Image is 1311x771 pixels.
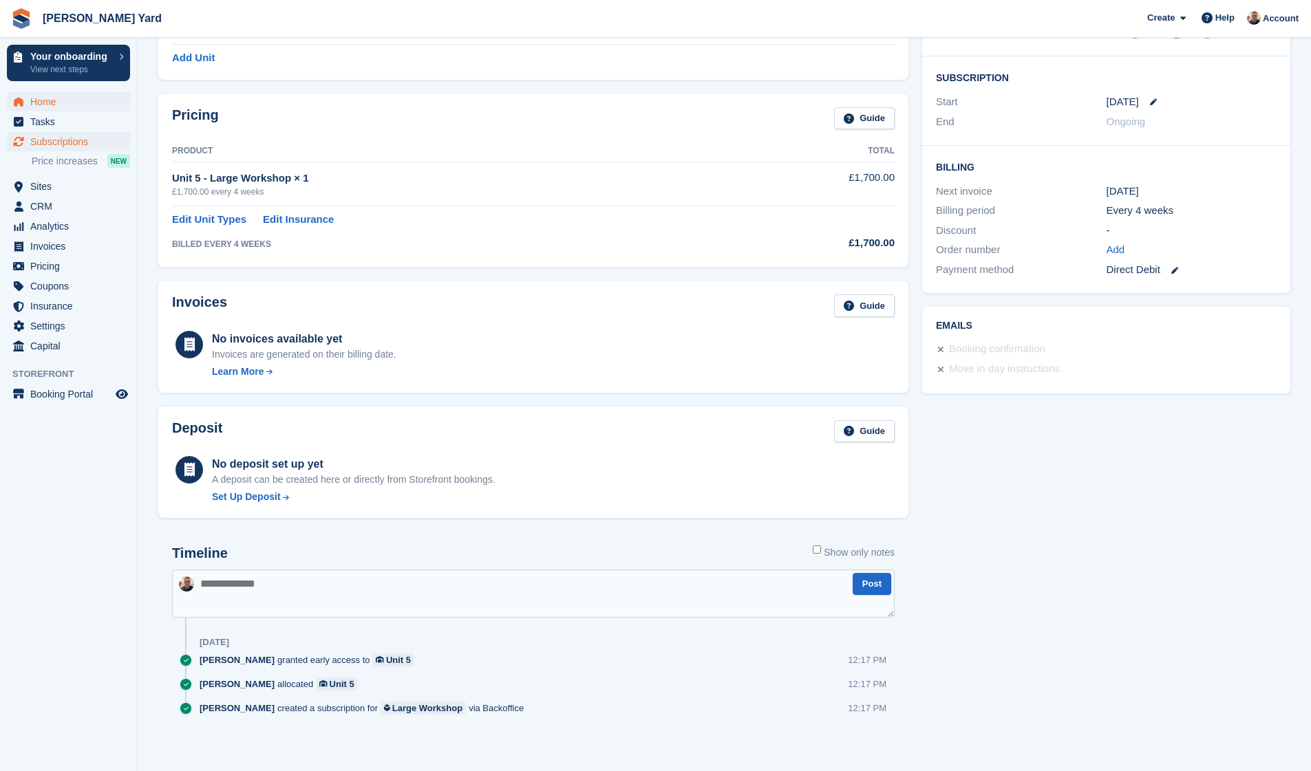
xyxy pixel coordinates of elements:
h2: Timeline [172,545,228,561]
time: 2025-09-15 00:00:00 UTC [1107,94,1139,110]
p: A deposit can be created here or directly from Storefront bookings. [212,473,495,487]
a: Edit Insurance [263,212,334,228]
div: - [1107,223,1277,239]
a: menu [7,217,130,236]
div: 12:17 PM [848,653,886,666]
a: Learn More [212,365,396,379]
div: Discount [936,223,1106,239]
div: 12:17 PM [848,677,886,691]
a: Add [1107,242,1125,258]
a: Your onboarding View next steps [7,45,130,81]
a: menu [7,336,130,356]
span: Subscriptions [30,132,113,151]
th: Total [735,140,895,162]
div: Set Up Deposit [212,490,281,504]
a: Set Up Deposit [212,490,495,504]
a: menu [7,257,130,276]
a: menu [7,276,130,296]
div: granted early access to [200,653,421,666]
span: Booking Portal [30,384,113,404]
div: Unit 5 - Large Workshop × 1 [172,171,735,186]
a: Guide [834,420,895,443]
input: Show only notes [813,545,821,554]
span: Price increases [32,155,98,168]
h2: Subscription [936,70,1277,84]
a: Unit 5 [316,677,358,691]
span: Insurance [30,296,113,316]
span: Home [30,92,113,111]
a: Price increases NEW [32,153,130,169]
div: Learn More [212,365,264,379]
div: No invoices available yet [212,331,396,347]
div: Move in day instructions [949,361,1060,378]
div: allocated [200,677,365,691]
a: menu [7,112,130,131]
div: Unit 5 [330,677,354,691]
td: £1,700.00 [735,162,895,206]
span: CRM [30,197,113,216]
a: Unit 5 [372,653,414,666]
span: Settings [30,316,113,336]
a: menu [7,132,130,151]
a: menu [7,92,130,111]
div: Booking confirmation [949,341,1045,358]
a: menu [7,197,130,216]
div: Unit 5 [386,653,411,666]
div: created a subscription for via Backoffice [200,702,531,715]
a: menu [7,177,130,196]
label: Show only notes [813,545,895,560]
div: Large Workshop [392,702,462,715]
div: Start [936,94,1106,110]
a: Preview store [114,386,130,402]
span: Capital [30,336,113,356]
span: Invoices [30,237,113,256]
p: View next steps [30,63,112,76]
div: NEW [107,154,130,168]
span: [PERSON_NAME] [200,677,275,691]
button: Post [853,573,891,596]
div: Next invoice [936,184,1106,199]
span: Help [1215,11,1235,25]
a: [PERSON_NAME] Yard [37,7,167,30]
span: Analytics [30,217,113,236]
div: [DATE] [1107,184,1277,199]
h2: Emails [936,321,1277,332]
a: Guide [834,294,895,317]
div: Order number [936,242,1106,258]
span: Tasks [30,112,113,131]
div: End [936,114,1106,130]
div: No deposit set up yet [212,456,495,473]
th: Product [172,140,735,162]
div: BILLED EVERY 4 WEEKS [172,238,735,250]
a: menu [7,237,130,256]
a: menu [7,296,130,316]
div: Invoices are generated on their billing date. [212,347,396,362]
a: Guide [834,107,895,130]
a: Edit Unit Types [172,212,246,228]
a: menu [7,316,130,336]
div: £1,700.00 [735,235,895,251]
div: [DATE] [200,637,229,648]
span: Account [1263,12,1299,25]
span: Create [1147,11,1175,25]
span: Sites [30,177,113,196]
div: £1,700.00 every 4 weeks [172,186,735,198]
span: Storefront [12,367,137,381]
a: Add Unit [172,50,215,66]
div: 12:17 PM [848,702,886,715]
div: Every 4 weeks [1107,203,1277,219]
p: Your onboarding [30,52,112,61]
h2: Billing [936,160,1277,173]
div: Payment method [936,262,1106,278]
span: Ongoing [1107,116,1146,127]
a: menu [7,384,130,404]
span: [PERSON_NAME] [200,653,275,666]
h2: Invoices [172,294,227,317]
img: Si Allen [1247,11,1261,25]
div: Billing period [936,203,1106,219]
h2: Deposit [172,420,222,443]
span: Coupons [30,276,113,296]
span: [PERSON_NAME] [200,702,275,715]
img: stora-icon-8386f47178a22dfd0bd8f6a31ec36ba5ce8667c1dd55bd0f319d3a0aa187defe.svg [11,8,32,29]
div: Direct Debit [1107,262,1277,278]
